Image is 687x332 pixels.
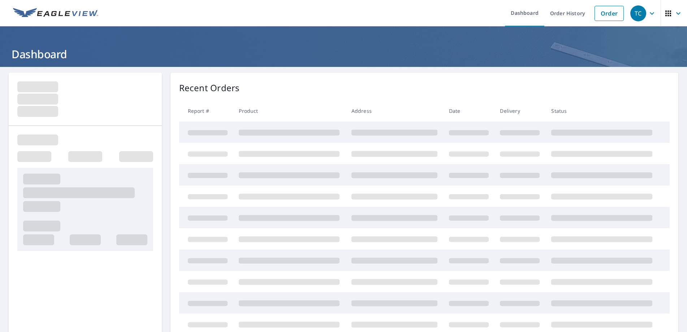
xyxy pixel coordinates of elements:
[179,100,233,122] th: Report #
[494,100,545,122] th: Delivery
[595,6,624,21] a: Order
[346,100,443,122] th: Address
[630,5,646,21] div: TC
[9,47,678,61] h1: Dashboard
[179,81,240,94] p: Recent Orders
[443,100,494,122] th: Date
[233,100,345,122] th: Product
[545,100,658,122] th: Status
[13,8,98,19] img: EV Logo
